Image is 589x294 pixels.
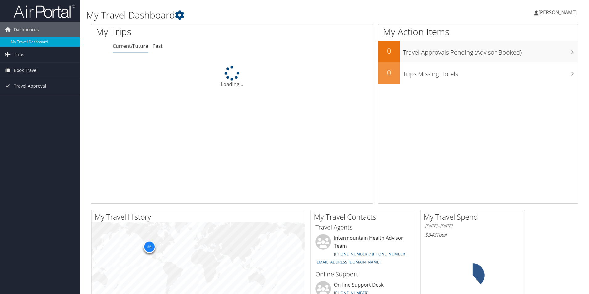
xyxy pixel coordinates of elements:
[378,46,400,56] h2: 0
[403,67,578,78] h3: Trips Missing Hotels
[91,66,373,88] div: Loading...
[315,223,410,232] h3: Travel Agents
[95,212,305,222] h2: My Travel History
[378,41,578,62] a: 0Travel Approvals Pending (Advisor Booked)
[314,212,415,222] h2: My Travel Contacts
[315,259,380,265] a: [EMAIL_ADDRESS][DOMAIN_NAME]
[425,223,520,229] h6: [DATE] - [DATE]
[534,3,583,22] a: [PERSON_NAME]
[424,212,525,222] h2: My Travel Spend
[425,231,520,238] h6: Total
[14,4,75,19] img: airportal-logo.png
[315,270,410,279] h3: Online Support
[143,241,155,253] div: 35
[378,62,578,84] a: 0Trips Missing Hotels
[312,234,413,267] li: Intermountain Health Advisor Team
[425,231,436,238] span: $343
[14,78,46,94] span: Travel Approval
[403,45,578,57] h3: Travel Approvals Pending (Advisor Booked)
[334,251,406,257] a: [PHONE_NUMBER] / [PHONE_NUMBER]
[14,63,38,78] span: Book Travel
[96,25,251,38] h1: My Trips
[14,22,39,37] span: Dashboards
[14,47,24,62] span: Trips
[113,43,148,49] a: Current/Future
[152,43,163,49] a: Past
[378,67,400,78] h2: 0
[86,9,417,22] h1: My Travel Dashboard
[538,9,577,16] span: [PERSON_NAME]
[378,25,578,38] h1: My Action Items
